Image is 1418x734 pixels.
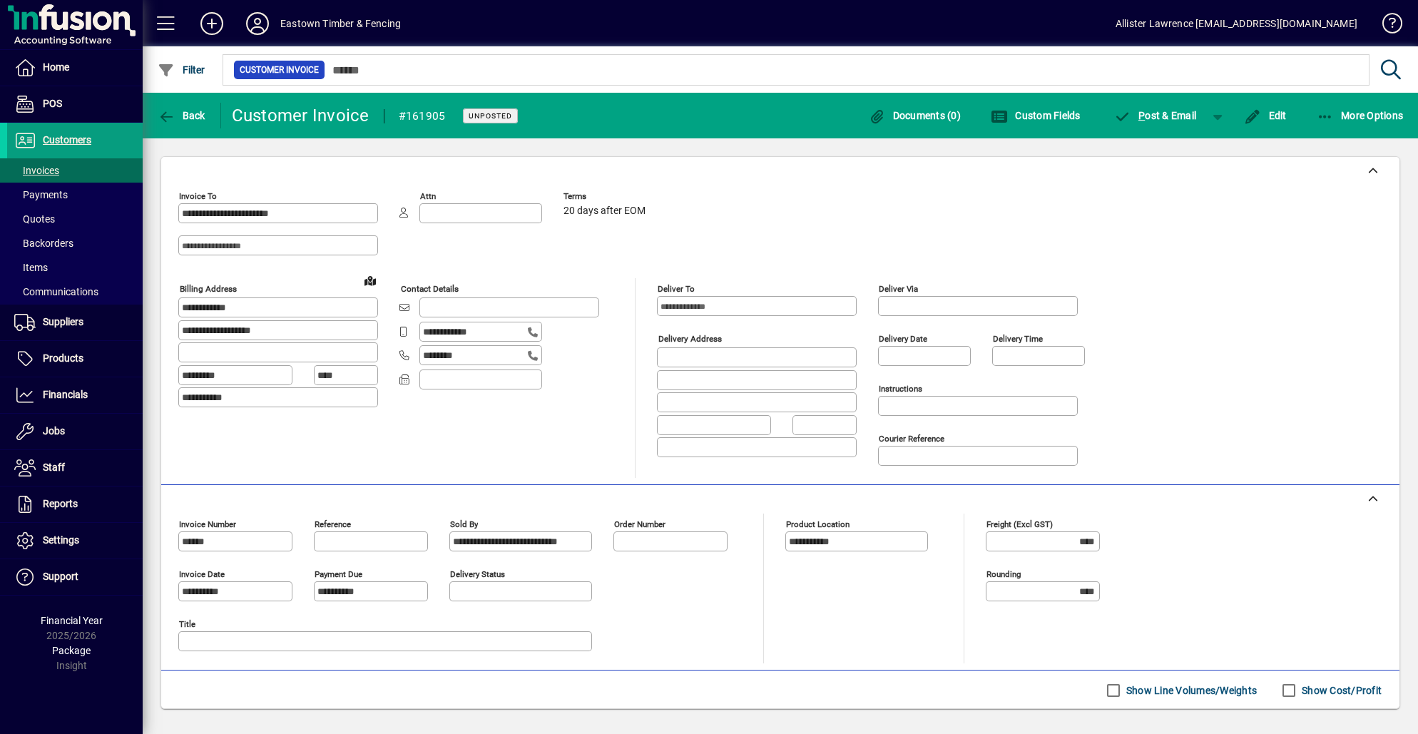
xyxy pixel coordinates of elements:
[7,50,143,86] a: Home
[450,519,478,529] mat-label: Sold by
[399,105,446,128] div: #161905
[7,341,143,377] a: Products
[7,559,143,595] a: Support
[1114,110,1197,121] span: ost & Email
[43,534,79,546] span: Settings
[43,425,65,437] span: Jobs
[52,645,91,656] span: Package
[7,450,143,486] a: Staff
[868,110,961,121] span: Documents (0)
[879,284,918,294] mat-label: Deliver via
[1116,12,1357,35] div: Allister Lawrence [EMAIL_ADDRESS][DOMAIN_NAME]
[315,569,362,579] mat-label: Payment due
[14,286,98,297] span: Communications
[879,384,922,394] mat-label: Instructions
[420,191,436,201] mat-label: Attn
[43,98,62,109] span: POS
[14,213,55,225] span: Quotes
[43,352,83,364] span: Products
[1372,3,1400,49] a: Knowledge Base
[7,486,143,522] a: Reports
[450,569,505,579] mat-label: Delivery status
[154,57,209,83] button: Filter
[315,519,351,529] mat-label: Reference
[7,414,143,449] a: Jobs
[179,619,195,629] mat-label: Title
[43,498,78,509] span: Reports
[879,334,927,344] mat-label: Delivery date
[154,103,209,128] button: Back
[232,104,369,127] div: Customer Invoice
[7,158,143,183] a: Invoices
[563,205,646,217] span: 20 days after EOM
[879,434,944,444] mat-label: Courier Reference
[158,64,205,76] span: Filter
[179,569,225,579] mat-label: Invoice date
[986,519,1053,529] mat-label: Freight (excl GST)
[14,189,68,200] span: Payments
[43,462,65,473] span: Staff
[1244,110,1287,121] span: Edit
[43,389,88,400] span: Financials
[280,12,401,35] div: Eastown Timber & Fencing
[179,191,217,201] mat-label: Invoice To
[1107,103,1204,128] button: Post & Email
[1138,110,1145,121] span: P
[7,207,143,231] a: Quotes
[7,231,143,255] a: Backorders
[1313,103,1407,128] button: More Options
[240,63,319,77] span: Customer Invoice
[993,334,1043,344] mat-label: Delivery time
[189,11,235,36] button: Add
[864,103,964,128] button: Documents (0)
[991,110,1081,121] span: Custom Fields
[7,280,143,304] a: Communications
[43,61,69,73] span: Home
[1299,683,1382,698] label: Show Cost/Profit
[7,86,143,122] a: POS
[7,523,143,559] a: Settings
[179,519,236,529] mat-label: Invoice number
[43,571,78,582] span: Support
[469,111,512,121] span: Unposted
[158,110,205,121] span: Back
[43,316,83,327] span: Suppliers
[7,305,143,340] a: Suppliers
[987,103,1084,128] button: Custom Fields
[41,615,103,626] span: Financial Year
[43,134,91,146] span: Customers
[14,262,48,273] span: Items
[1123,683,1257,698] label: Show Line Volumes/Weights
[143,103,221,128] app-page-header-button: Back
[614,519,665,529] mat-label: Order number
[359,269,382,292] a: View on map
[235,11,280,36] button: Profile
[986,569,1021,579] mat-label: Rounding
[563,192,649,201] span: Terms
[1240,103,1290,128] button: Edit
[14,238,73,249] span: Backorders
[1317,110,1404,121] span: More Options
[658,284,695,294] mat-label: Deliver To
[786,519,850,529] mat-label: Product location
[7,255,143,280] a: Items
[14,165,59,176] span: Invoices
[7,183,143,207] a: Payments
[7,377,143,413] a: Financials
